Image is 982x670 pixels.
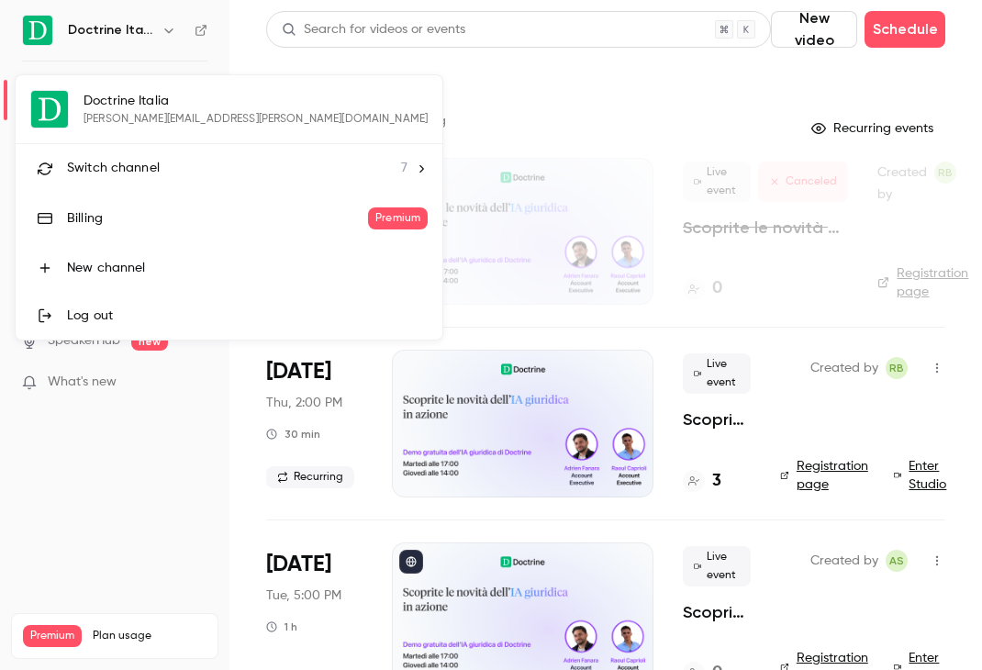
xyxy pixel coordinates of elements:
div: Billing [67,209,368,228]
div: New channel [67,259,428,277]
span: Premium [368,207,428,229]
span: Switch channel [67,159,160,178]
div: Log out [67,307,428,325]
span: 7 [401,159,407,178]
